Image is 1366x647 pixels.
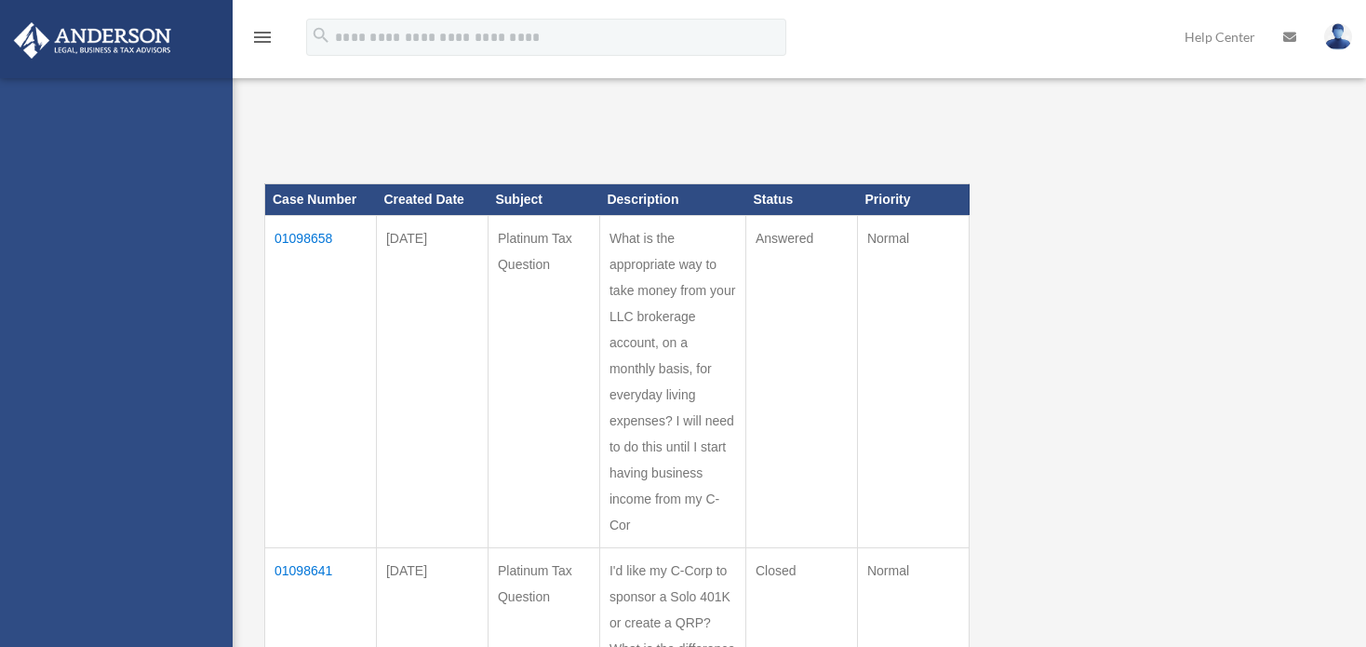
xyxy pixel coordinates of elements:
[599,184,745,216] th: Description
[857,184,969,216] th: Priority
[376,216,488,548] td: [DATE]
[251,33,274,48] a: menu
[488,184,599,216] th: Subject
[1324,23,1352,50] img: User Pic
[265,184,377,216] th: Case Number
[311,25,331,46] i: search
[599,216,745,548] td: What is the appropriate way to take money from your LLC brokerage account, on a monthly basis, fo...
[251,26,274,48] i: menu
[488,216,599,548] td: Platinum Tax Question
[265,216,377,548] td: 01098658
[745,184,857,216] th: Status
[857,216,969,548] td: Normal
[8,22,177,59] img: Anderson Advisors Platinum Portal
[745,216,857,548] td: Answered
[376,184,488,216] th: Created Date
